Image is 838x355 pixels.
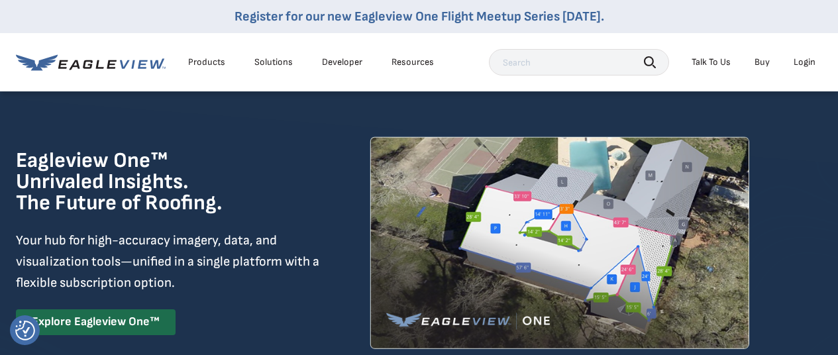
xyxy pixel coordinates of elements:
img: Revisit consent button [15,321,35,340]
div: Solutions [254,56,293,68]
div: Login [794,56,815,68]
button: Consent Preferences [15,321,35,340]
h1: Eagleview One™ Unrivaled Insights. The Future of Roofing. [16,150,289,214]
div: Resources [392,56,434,68]
a: Buy [755,56,770,68]
input: Search [489,49,669,76]
a: Explore Eagleview One™ [16,309,176,335]
div: Talk To Us [692,56,731,68]
p: Your hub for high-accuracy imagery, data, and visualization tools—unified in a single platform wi... [16,230,322,293]
a: Register for our new Eagleview One Flight Meetup Series [DATE]. [235,9,604,25]
div: Products [188,56,225,68]
a: Developer [322,56,362,68]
